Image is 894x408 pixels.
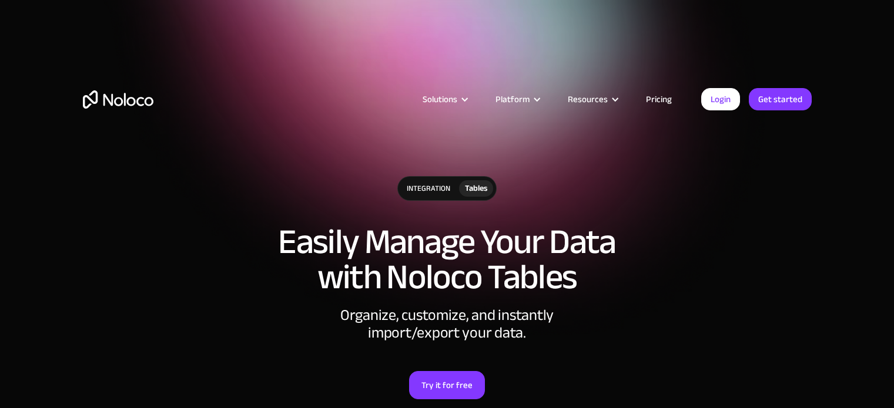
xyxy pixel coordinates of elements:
[423,92,457,107] div: Solutions
[83,224,812,295] h1: Easily Manage Your Data with Noloco Tables
[749,88,812,110] a: Get started
[408,92,481,107] div: Solutions
[409,371,485,399] a: Try it for free
[398,177,459,200] div: integration
[271,306,624,342] div: Organize, customize, and instantly import/export your data.
[83,90,153,109] a: home
[568,92,608,107] div: Resources
[495,92,530,107] div: Platform
[631,92,687,107] a: Pricing
[701,88,740,110] a: Login
[465,182,487,195] div: Tables
[553,92,631,107] div: Resources
[421,377,473,393] div: Try it for free
[481,92,553,107] div: Platform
